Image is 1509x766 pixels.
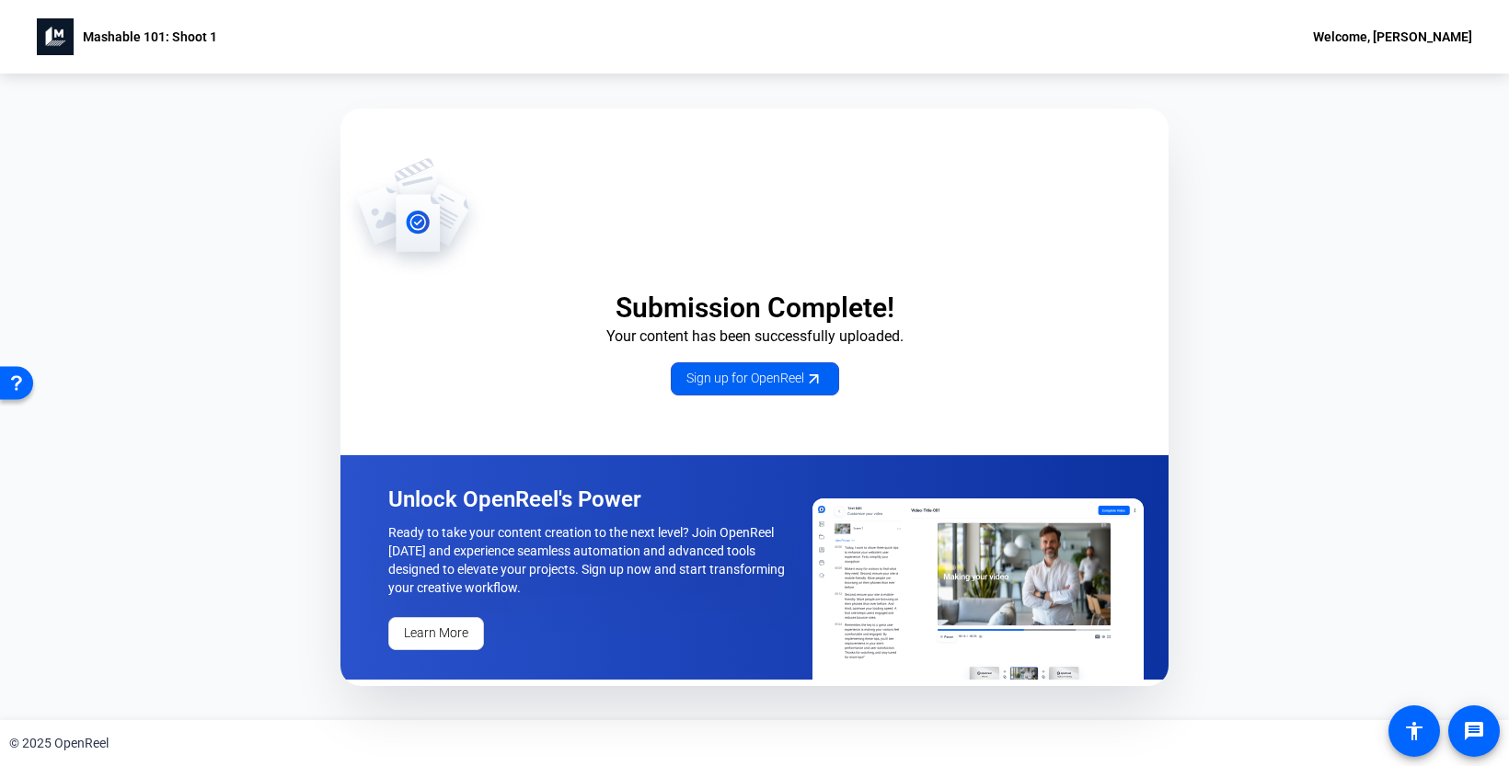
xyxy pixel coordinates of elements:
p: Submission Complete! [340,291,1169,326]
mat-icon: message [1463,720,1485,742]
a: Learn More [388,617,484,650]
mat-icon: accessibility [1403,720,1425,742]
p: Your content has been successfully uploaded. [340,326,1169,348]
a: Sign up for OpenReel [671,362,839,395]
img: OpenReel logo [37,18,74,55]
div: Welcome, [PERSON_NAME] [1313,26,1472,48]
img: OpenReel [340,156,487,276]
p: Unlock OpenReel's Power [388,485,791,514]
div: © 2025 OpenReel [9,734,109,753]
img: OpenReel [812,498,1144,680]
p: Ready to take your content creation to the next level? Join OpenReel [DATE] and experience seamle... [388,523,791,597]
span: Sign up for OpenReel [686,369,824,388]
span: Learn More [404,623,468,643]
p: Mashable 101: Shoot 1 [83,26,217,48]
